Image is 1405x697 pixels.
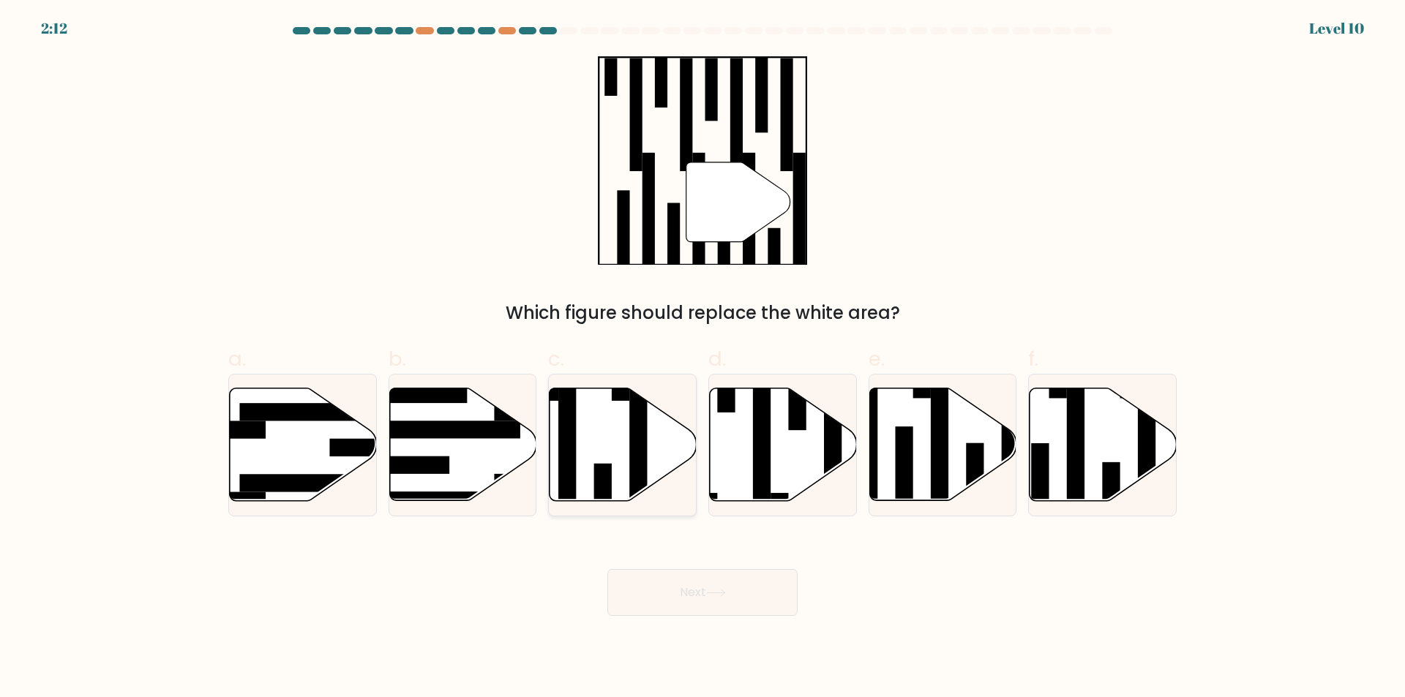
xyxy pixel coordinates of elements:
[41,18,67,39] div: 2:12
[686,162,790,242] g: "
[1309,18,1364,39] div: Level 10
[869,344,885,373] span: e.
[548,344,564,373] span: c.
[708,344,726,373] span: d.
[389,344,406,373] span: b.
[237,300,1168,326] div: Which figure should replace the white area?
[607,569,798,616] button: Next
[228,344,246,373] span: a.
[1028,344,1038,373] span: f.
